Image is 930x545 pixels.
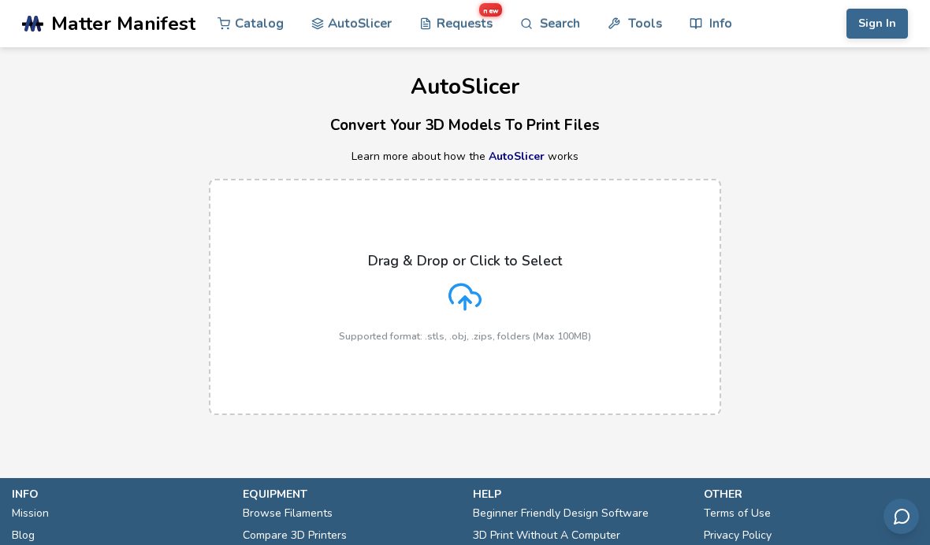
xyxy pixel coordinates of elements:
[12,486,227,502] p: info
[243,502,333,525] a: Browse Filaments
[473,502,649,525] a: Beginner Friendly Design Software
[51,13,195,35] span: Matter Manifest
[846,9,908,39] button: Sign In
[12,502,49,525] a: Mission
[489,149,545,164] a: AutoSlicer
[243,486,458,502] p: equipment
[883,499,919,534] button: Send feedback via email
[339,331,591,342] p: Supported format: .stls, .obj, .zips, folders (Max 100MB)
[479,3,502,17] span: new
[704,486,919,502] p: other
[473,486,688,502] p: help
[368,253,562,269] p: Drag & Drop or Click to Select
[704,502,771,525] a: Terms of Use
